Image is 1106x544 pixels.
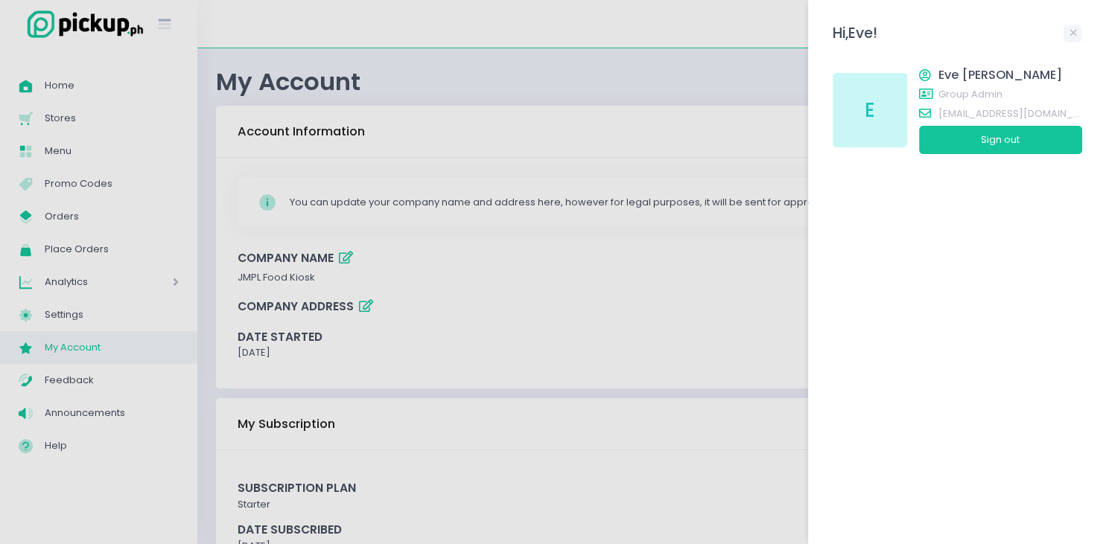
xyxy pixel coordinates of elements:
a: [EMAIL_ADDRESS][DOMAIN_NAME] [919,106,1082,126]
span: Eve [PERSON_NAME] [938,66,1082,84]
span: [EMAIL_ADDRESS][DOMAIN_NAME] [938,106,1082,121]
h3: Hi, Eve ! [833,25,877,42]
span: group admin [938,87,1082,102]
div: E [833,73,907,147]
button: Sign out [919,126,1082,154]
